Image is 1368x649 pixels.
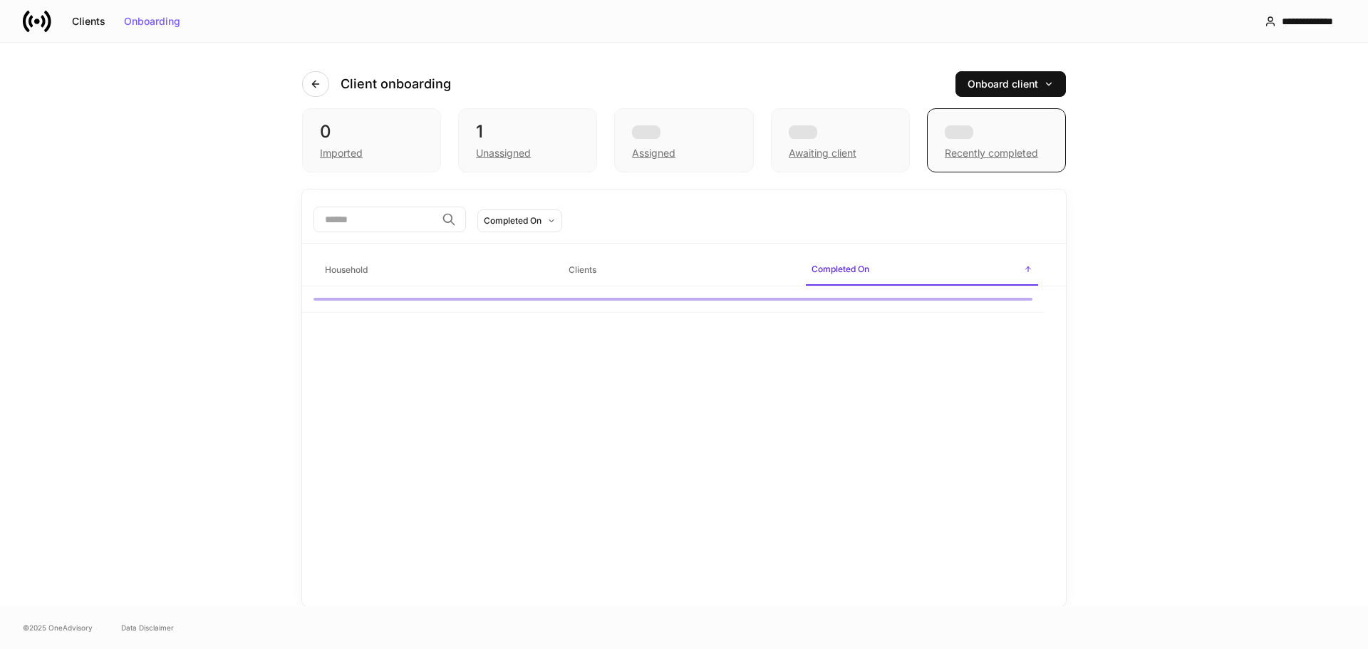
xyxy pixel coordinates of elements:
h6: Completed On [812,262,869,276]
div: Imported [320,146,363,160]
div: Recently completed [927,108,1066,172]
span: © 2025 OneAdvisory [23,622,93,633]
span: Completed On [806,255,1038,286]
h4: Client onboarding [341,76,451,93]
button: Completed On [477,209,562,232]
h6: Household [325,263,368,276]
div: Awaiting client [789,146,856,160]
button: Onboarding [115,10,190,33]
a: Data Disclaimer [121,622,174,633]
div: Assigned [632,146,675,160]
div: Recently completed [945,146,1038,160]
div: Clients [72,16,105,26]
div: Unassigned [476,146,531,160]
div: 0Imported [302,108,441,172]
div: 1Unassigned [458,108,597,172]
div: 0 [320,120,423,143]
button: Clients [63,10,115,33]
div: 1 [476,120,579,143]
button: Onboard client [955,71,1066,97]
div: Onboarding [124,16,180,26]
span: Clients [563,256,795,285]
h6: Clients [569,263,596,276]
div: Assigned [614,108,753,172]
span: Household [319,256,551,285]
div: Completed On [484,214,541,227]
div: Onboard client [968,79,1054,89]
div: Awaiting client [771,108,910,172]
